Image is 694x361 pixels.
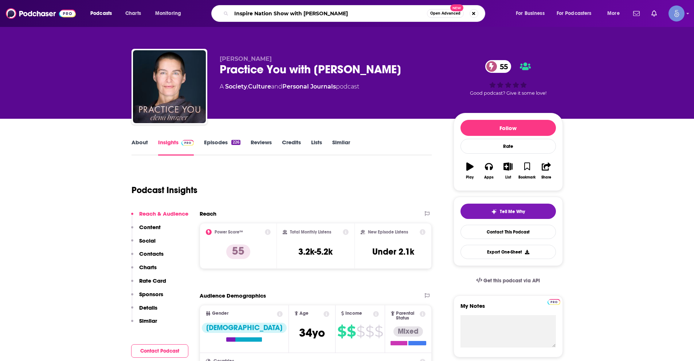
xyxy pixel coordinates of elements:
span: For Business [516,8,545,19]
span: [PERSON_NAME] [220,55,272,62]
button: Share [537,158,556,184]
h3: Under 2.1k [372,246,414,257]
div: 226 [231,140,240,145]
span: Gender [212,311,228,316]
img: Podchaser Pro [548,299,560,305]
span: Open Advanced [430,12,460,15]
img: Podchaser Pro [181,140,194,146]
div: Share [541,175,551,180]
label: My Notes [460,302,556,315]
p: Similar [139,317,157,324]
a: Lists [311,139,322,156]
a: Show notifications dropdown [648,7,660,20]
span: Logged in as Spiral5-G1 [668,5,685,21]
span: New [450,4,463,11]
h3: 3.2k-5.2k [298,246,333,257]
span: $ [365,326,374,337]
p: Rate Card [139,277,166,284]
span: Charts [125,8,141,19]
div: 55Good podcast? Give it some love! [454,55,563,101]
button: List [498,158,517,184]
img: Podchaser - Follow, Share and Rate Podcasts [6,7,76,20]
span: $ [347,326,356,337]
img: tell me why sparkle [491,209,497,215]
div: A podcast [220,82,359,91]
button: Sponsors [131,291,163,304]
button: Bookmark [518,158,537,184]
button: Play [460,158,479,184]
a: Culture [248,83,271,90]
a: 55 [485,60,511,73]
span: 34 yo [299,326,325,340]
p: Social [139,237,156,244]
button: Content [131,224,161,237]
button: Show profile menu [668,5,685,21]
button: Apps [479,158,498,184]
span: Income [345,311,362,316]
span: 55 [493,60,511,73]
button: tell me why sparkleTell Me Why [460,204,556,219]
a: Get this podcast via API [470,272,546,290]
button: Details [131,304,157,318]
div: Mixed [393,326,423,337]
a: Charts [121,8,145,19]
span: Parental Status [396,311,419,321]
p: Content [139,224,161,231]
span: $ [375,326,383,337]
h2: Total Monthly Listens [290,229,331,235]
h2: New Episode Listens [368,229,408,235]
span: $ [337,326,346,337]
span: Podcasts [90,8,112,19]
h2: Audience Demographics [200,292,266,299]
div: [DEMOGRAPHIC_DATA] [202,323,287,333]
div: Rate [460,139,556,154]
span: Monitoring [155,8,181,19]
button: open menu [150,8,191,19]
button: Contact Podcast [131,344,188,358]
h1: Podcast Insights [132,185,197,196]
button: Follow [460,120,556,136]
span: For Podcasters [557,8,592,19]
span: $ [356,326,365,337]
span: Tell Me Why [500,209,525,215]
div: List [505,175,511,180]
button: open menu [85,8,121,19]
a: Personal Journals [282,83,336,90]
a: About [132,139,148,156]
button: Similar [131,317,157,331]
a: Pro website [548,298,560,305]
a: Reviews [251,139,272,156]
div: Apps [484,175,494,180]
input: Search podcasts, credits, & more... [231,8,427,19]
p: Contacts [139,250,164,257]
a: Contact This Podcast [460,225,556,239]
span: , [247,83,248,90]
a: Credits [282,139,301,156]
span: More [607,8,620,19]
p: Reach & Audience [139,210,188,217]
button: Open AdvancedNew [427,9,464,18]
p: Charts [139,264,157,271]
button: open menu [602,8,629,19]
a: Show notifications dropdown [630,7,643,20]
a: InsightsPodchaser Pro [158,139,194,156]
a: Episodes226 [204,139,240,156]
div: Bookmark [518,175,536,180]
p: Details [139,304,157,311]
button: Export One-Sheet [460,245,556,259]
button: open menu [511,8,554,19]
div: Play [466,175,474,180]
h2: Reach [200,210,216,217]
button: Charts [131,264,157,277]
h2: Power Score™ [215,229,243,235]
a: Society [225,83,247,90]
p: 55 [226,244,250,259]
span: Good podcast? Give it some love! [470,90,546,96]
button: Contacts [131,250,164,264]
img: User Profile [668,5,685,21]
button: open menu [552,8,602,19]
p: Sponsors [139,291,163,298]
img: Practice You with Elena Brower [133,50,206,123]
